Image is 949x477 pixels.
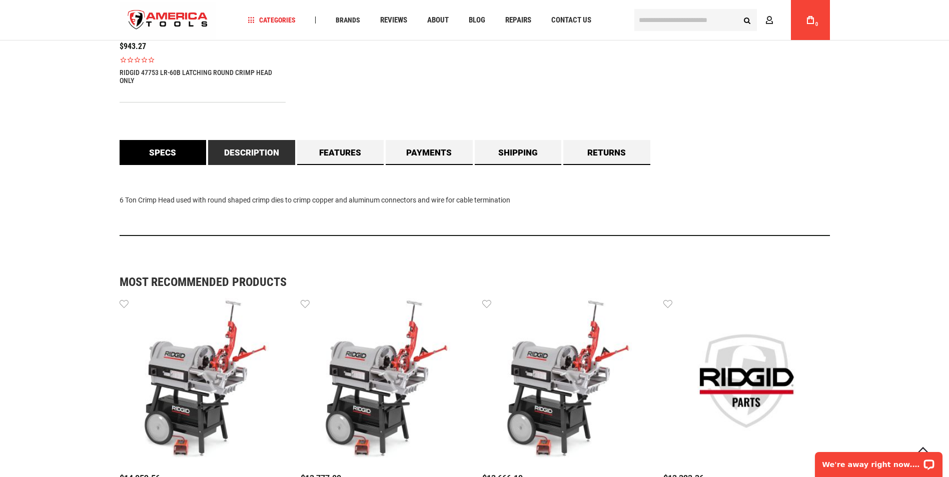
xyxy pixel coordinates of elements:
img: RIDGID 12833 CABLE,C13ICSB 5/16X35' [663,298,830,464]
img: RIDGID 29863 THREADING MACH,1224 220V BSPT [120,298,286,464]
span: Categories [248,16,296,23]
a: About [423,13,453,27]
span: Contact Us [551,16,591,24]
a: Reviews [376,13,412,27]
a: Contact Us [547,13,596,27]
span: Repairs [505,16,531,24]
span: Blog [469,16,485,24]
span: About [427,16,449,24]
a: Features [297,140,384,165]
a: Brands [331,13,365,27]
a: Blog [464,13,490,27]
span: $943.27 [120,41,146,51]
span: Rated 0.0 out of 5 stars 0 reviews [120,56,286,63]
span: Brands [336,16,360,23]
strong: Most Recommended Products [120,276,795,288]
a: store logo [120,1,217,39]
span: Reviews [380,16,407,24]
a: Description [208,140,295,165]
span: 0 [815,21,818,27]
a: Repairs [501,13,536,27]
a: Shipping [475,140,562,165]
img: RIDGID 26127 1/4" - 4" BSPT HAMMER CHUCK MACHINE [482,298,649,464]
button: Search [738,10,757,29]
iframe: LiveChat chat widget [808,445,949,477]
img: America Tools [120,1,217,39]
div: 6 Ton Crimp Head used with round shaped crimp dies to crimp copper and aluminum connectors and wi... [120,165,830,236]
a: Returns [563,140,650,165]
a: Specs [120,140,207,165]
a: Payments [386,140,473,165]
a: RIDGID 47753 LR-60B LATCHING ROUND CRIMP HEAD ONLY [120,68,286,84]
a: Categories [243,13,300,27]
img: RIDGID 26122 1/4" - 4" BSPT HAMMER CHUCK MACHINE 240V 60HZ [301,298,467,464]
